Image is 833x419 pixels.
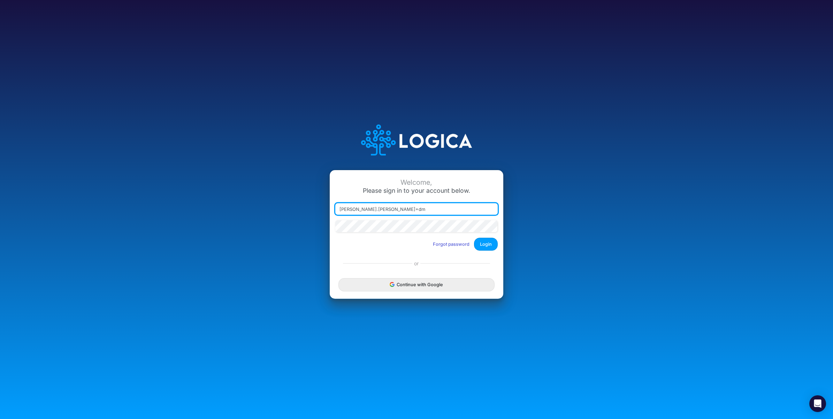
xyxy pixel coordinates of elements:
input: Email [335,203,498,215]
div: Open Intercom Messenger [809,395,826,412]
span: Please sign in to your account below. [363,187,470,194]
button: Forgot password [428,238,474,250]
div: Welcome, [335,178,498,186]
button: Continue with Google [338,278,495,291]
button: Login [474,238,498,251]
